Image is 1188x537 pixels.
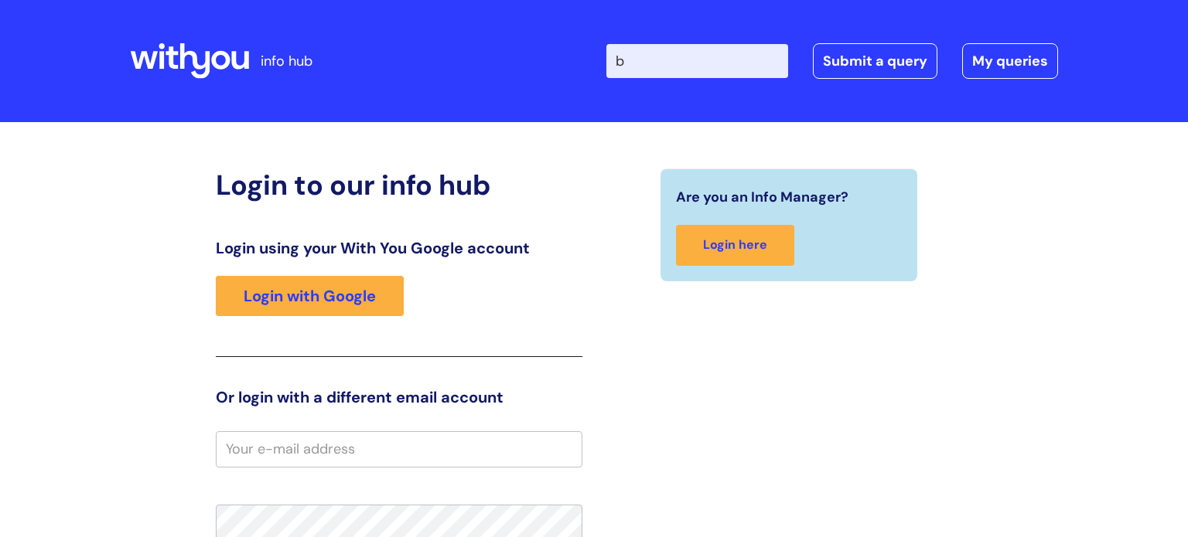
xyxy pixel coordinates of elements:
input: Search [606,44,788,78]
h2: Login to our info hub [216,168,582,202]
a: Login with Google [216,276,404,316]
a: Login here [676,225,794,266]
h3: Or login with a different email account [216,388,582,406]
span: Are you an Info Manager? [676,185,848,209]
a: Submit a query [813,43,937,79]
h3: Login using your With You Google account [216,239,582,257]
input: Your e-mail address [216,431,582,467]
a: My queries [962,43,1058,79]
p: info hub [261,49,312,73]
